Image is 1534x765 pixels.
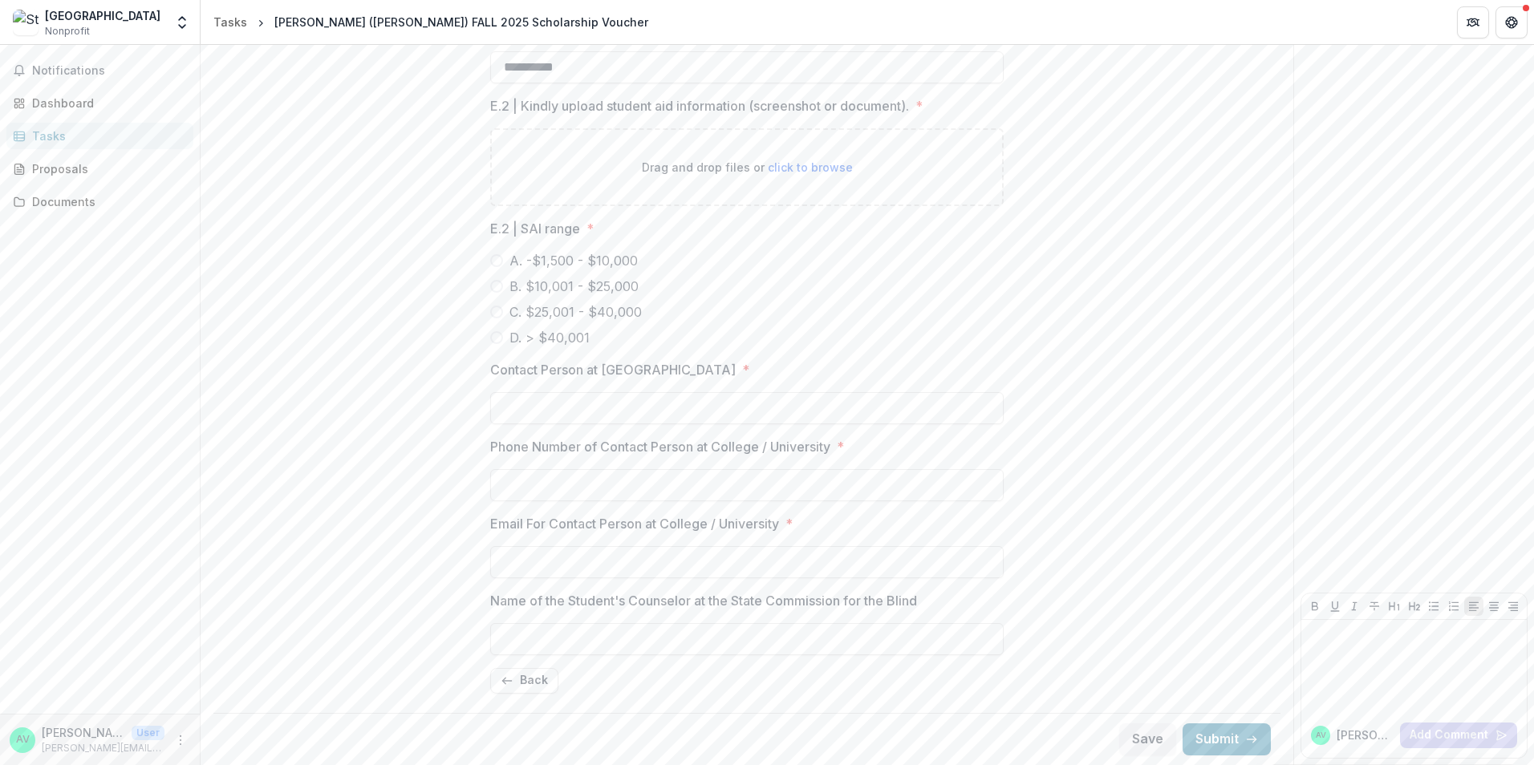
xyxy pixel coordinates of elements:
[207,10,254,34] a: Tasks
[45,7,160,24] div: [GEOGRAPHIC_DATA]
[45,24,90,38] span: Nonprofit
[32,160,181,177] div: Proposals
[13,10,39,35] img: St. John's University
[6,123,193,149] a: Tasks
[1305,597,1325,616] button: Bold
[32,193,181,210] div: Documents
[490,668,558,694] button: Back
[6,58,193,83] button: Notifications
[274,14,648,30] div: [PERSON_NAME] ([PERSON_NAME]) FALL 2025 Scholarship Voucher
[32,127,181,144] div: Tasks
[1464,597,1483,616] button: Align Left
[1405,597,1424,616] button: Heading 2
[1400,722,1517,748] button: Add Comment
[1484,597,1504,616] button: Align Center
[1495,6,1528,38] button: Get Help
[1183,723,1271,755] button: Submit
[213,14,247,30] div: Tasks
[1365,597,1384,616] button: Strike
[1457,6,1489,38] button: Partners
[1345,597,1364,616] button: Italicize
[32,95,181,111] div: Dashboard
[490,591,917,610] p: Name of the Student's Counselor at the State Commission for the Blind
[509,302,642,322] span: C. $25,001 - $40,000
[490,514,779,533] p: Email For Contact Person at College / University
[42,724,125,741] p: [PERSON_NAME]
[6,188,193,215] a: Documents
[42,741,164,755] p: [PERSON_NAME][EMAIL_ADDRESS][PERSON_NAME][DOMAIN_NAME]
[1504,597,1523,616] button: Align Right
[171,731,190,750] button: More
[1424,597,1443,616] button: Bullet List
[1119,723,1176,755] button: Save
[171,6,193,38] button: Open entity switcher
[132,726,164,740] p: User
[768,160,853,174] span: click to browse
[1325,597,1345,616] button: Underline
[509,277,639,296] span: B. $10,001 - $25,000
[1444,597,1463,616] button: Ordered List
[32,64,187,78] span: Notifications
[207,10,655,34] nav: breadcrumb
[16,735,30,745] div: Amanda Voskinarian
[6,156,193,182] a: Proposals
[490,360,736,379] p: Contact Person at [GEOGRAPHIC_DATA]
[1337,727,1394,743] p: [PERSON_NAME]
[490,219,580,238] p: E.2 | SAI range
[1316,731,1326,739] div: Amanda Voskinarian
[6,90,193,116] a: Dashboard
[1385,597,1404,616] button: Heading 1
[490,437,830,456] p: Phone Number of Contact Person at College / University
[490,96,909,115] p: E.2 | Kindly upload student aid information (screenshot or document).
[509,251,638,270] span: A. -$1,500 - $10,000
[509,328,590,347] span: D. > $40,001
[642,159,853,176] p: Drag and drop files or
